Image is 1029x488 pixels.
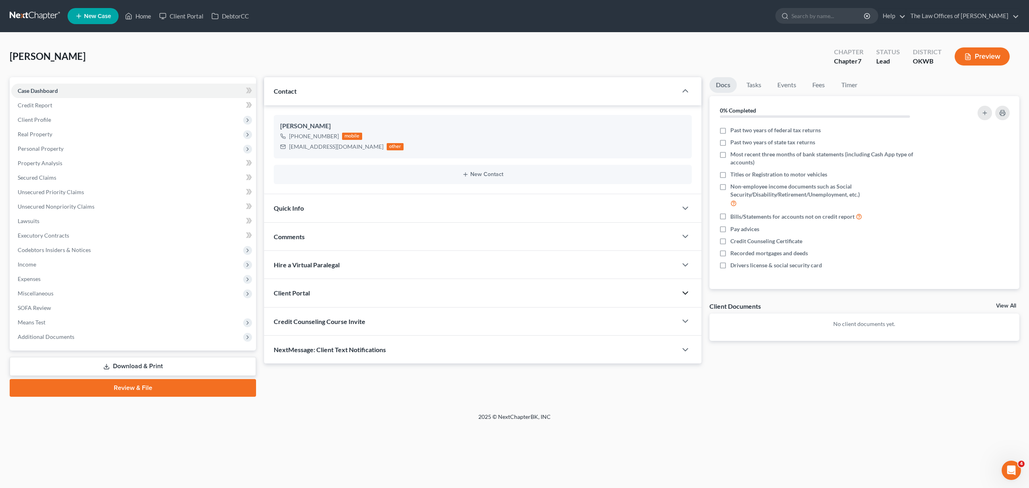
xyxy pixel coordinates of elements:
[274,233,305,240] span: Comments
[730,261,822,269] span: Drivers license & social security card
[913,47,942,57] div: District
[11,185,256,199] a: Unsecured Priority Claims
[11,301,256,315] a: SOFA Review
[716,320,1013,328] p: No client documents yet.
[18,333,74,340] span: Additional Documents
[280,171,685,178] button: New Contact
[709,77,737,93] a: Docs
[740,77,768,93] a: Tasks
[720,107,756,114] strong: 0% Completed
[18,275,41,282] span: Expenses
[18,217,39,224] span: Lawsuits
[11,84,256,98] a: Case Dashboard
[11,98,256,113] a: Credit Report
[834,57,863,66] div: Chapter
[274,204,304,212] span: Quick Info
[18,290,53,297] span: Miscellaneous
[342,133,362,140] div: mobile
[791,8,865,23] input: Search by name...
[835,77,864,93] a: Timer
[155,9,207,23] a: Client Portal
[11,228,256,243] a: Executory Contracts
[10,357,256,376] a: Download & Print
[730,170,827,178] span: Titles or Registration to motor vehicles
[18,145,64,152] span: Personal Property
[274,289,310,297] span: Client Portal
[906,9,1019,23] a: The Law Offices of [PERSON_NAME]
[10,50,86,62] span: [PERSON_NAME]
[876,47,900,57] div: Status
[18,116,51,123] span: Client Profile
[913,57,942,66] div: OKWB
[771,77,803,93] a: Events
[274,346,386,353] span: NextMessage: Client Text Notifications
[11,156,256,170] a: Property Analysis
[1002,461,1021,480] iframe: Intercom live chat
[18,232,69,239] span: Executory Contracts
[274,87,297,95] span: Contact
[207,9,253,23] a: DebtorCC
[18,319,45,326] span: Means Test
[84,13,111,19] span: New Case
[730,237,802,245] span: Credit Counseling Certificate
[18,131,52,137] span: Real Property
[289,132,339,140] div: [PHONE_NUMBER]
[274,261,340,269] span: Hire a Virtual Paralegal
[274,318,365,325] span: Credit Counseling Course Invite
[11,199,256,214] a: Unsecured Nonpriority Claims
[806,77,832,93] a: Fees
[18,102,52,109] span: Credit Report
[289,143,383,151] div: [EMAIL_ADDRESS][DOMAIN_NAME]
[730,249,808,257] span: Recorded mortgages and deeds
[18,304,51,311] span: SOFA Review
[121,9,155,23] a: Home
[18,203,94,210] span: Unsecured Nonpriority Claims
[709,302,761,310] div: Client Documents
[280,121,685,131] div: [PERSON_NAME]
[730,225,759,233] span: Pay advices
[730,138,815,146] span: Past two years of state tax returns
[1018,461,1025,467] span: 4
[387,143,404,150] div: other
[18,189,84,195] span: Unsecured Priority Claims
[730,150,935,166] span: Most recent three months of bank statements (including Cash App type of accounts)
[10,379,256,397] a: Review & File
[285,413,744,427] div: 2025 © NextChapterBK, INC
[18,246,91,253] span: Codebtors Insiders & Notices
[876,57,900,66] div: Lead
[18,160,62,166] span: Property Analysis
[730,182,935,199] span: Non-employee income documents such as Social Security/Disability/Retirement/Unemployment, etc.)
[18,87,58,94] span: Case Dashboard
[879,9,906,23] a: Help
[730,213,855,221] span: Bills/Statements for accounts not on credit report
[834,47,863,57] div: Chapter
[955,47,1010,66] button: Preview
[730,126,821,134] span: Past two years of federal tax returns
[11,214,256,228] a: Lawsuits
[11,170,256,185] a: Secured Claims
[996,303,1016,309] a: View All
[18,261,36,268] span: Income
[858,57,861,65] span: 7
[18,174,56,181] span: Secured Claims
